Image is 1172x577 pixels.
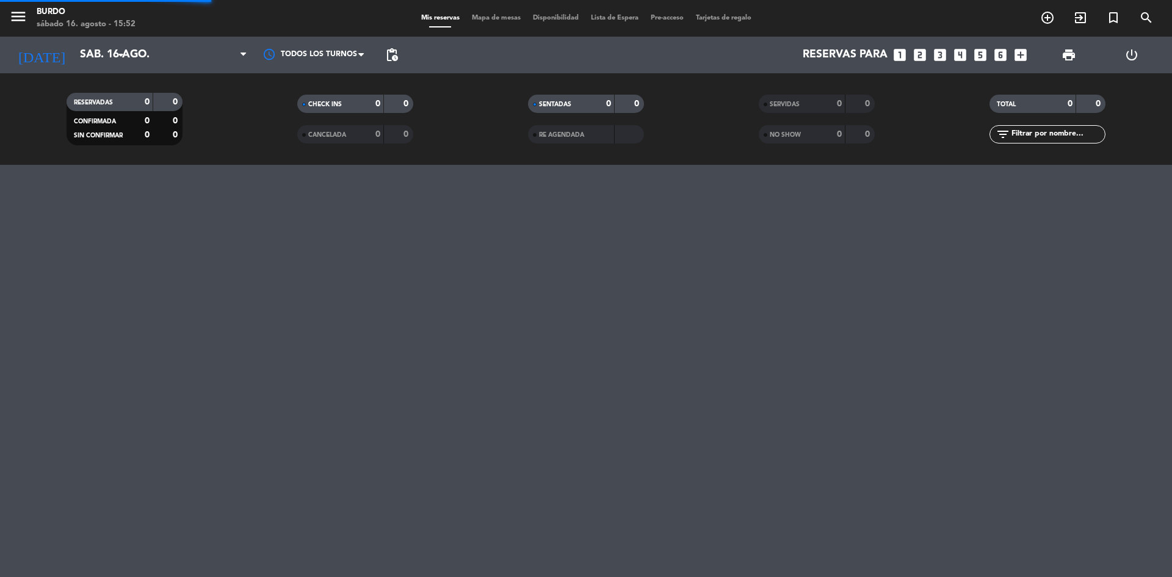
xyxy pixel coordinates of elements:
[1010,128,1105,141] input: Filtrar por nombre...
[606,100,611,108] strong: 0
[375,130,380,139] strong: 0
[375,100,380,108] strong: 0
[1013,47,1029,63] i: add_box
[770,132,801,138] span: NO SHOW
[1096,100,1103,108] strong: 0
[1139,10,1154,25] i: search
[9,42,74,68] i: [DATE]
[803,49,888,61] span: Reservas para
[1062,48,1076,62] span: print
[972,47,988,63] i: looks_5
[308,132,346,138] span: CANCELADA
[539,101,571,107] span: SENTADAS
[415,15,466,21] span: Mis reservas
[145,98,150,106] strong: 0
[466,15,527,21] span: Mapa de mesas
[1073,10,1088,25] i: exit_to_app
[892,47,908,63] i: looks_one
[9,7,27,26] i: menu
[997,101,1016,107] span: TOTAL
[770,101,800,107] span: SERVIDAS
[865,100,872,108] strong: 0
[993,47,1008,63] i: looks_6
[539,132,584,138] span: RE AGENDADA
[645,15,690,21] span: Pre-acceso
[837,100,842,108] strong: 0
[308,101,342,107] span: CHECK INS
[690,15,758,21] span: Tarjetas de regalo
[37,18,136,31] div: sábado 16. agosto - 15:52
[403,130,411,139] strong: 0
[74,118,116,125] span: CONFIRMADA
[173,131,180,139] strong: 0
[1100,37,1163,73] div: LOG OUT
[9,7,27,30] button: menu
[837,130,842,139] strong: 0
[865,130,872,139] strong: 0
[932,47,948,63] i: looks_3
[1068,100,1073,108] strong: 0
[74,132,123,139] span: SIN CONFIRMAR
[527,15,585,21] span: Disponibilidad
[1106,10,1121,25] i: turned_in_not
[1040,10,1055,25] i: add_circle_outline
[145,117,150,125] strong: 0
[37,6,136,18] div: Burdo
[173,117,180,125] strong: 0
[996,127,1010,142] i: filter_list
[952,47,968,63] i: looks_4
[912,47,928,63] i: looks_two
[74,100,113,106] span: RESERVADAS
[1124,48,1139,62] i: power_settings_new
[173,98,180,106] strong: 0
[385,48,399,62] span: pending_actions
[403,100,411,108] strong: 0
[145,131,150,139] strong: 0
[114,48,128,62] i: arrow_drop_down
[634,100,642,108] strong: 0
[585,15,645,21] span: Lista de Espera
